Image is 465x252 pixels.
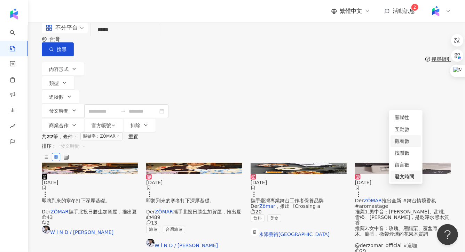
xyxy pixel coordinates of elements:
div: 排序： [42,140,451,152]
div: post-image商業合作 [42,163,138,174]
span: 2 [413,5,416,10]
img: KOL Avatar [251,228,259,236]
span: 台灣旅遊 [163,226,185,233]
span: 追蹤數 [49,94,64,100]
span: 內容形式 [49,66,69,72]
span: to [120,108,126,114]
span: 排除 [131,123,140,128]
div: 2 [42,220,138,226]
span: 發文時間 [60,140,86,152]
span: environment [42,37,47,42]
img: post-image [251,163,347,174]
div: 留言數 [395,161,417,169]
span: 官方帳號 [92,123,111,128]
button: 內容形式 [42,62,84,76]
div: post-image商業合作 [251,163,347,174]
span: 條件 ： [58,134,78,139]
mark: ZÖMAR [155,209,173,214]
mark: ZÖMAR [50,209,69,214]
div: 互動數 [391,123,421,135]
div: 台灣 [49,36,66,42]
a: KOL Avatar永添藝術[GEOGRAPHIC_DATA] [251,228,347,237]
span: 攜手臺灣專業舞台工作者保養品牌 Der [251,198,324,209]
button: 搜尋 [42,42,74,56]
button: 官方帳號 [84,119,123,132]
span: 攜手北投日勝生加賀屋，推出夏 [173,209,241,214]
span: 美食 [267,214,281,222]
span: rise [10,119,15,135]
div: 按讚數 [391,147,421,159]
span: 22 [47,134,53,139]
button: 類型 [42,76,74,90]
div: 關聯性 [395,114,417,121]
span: 推出全新 #舞台情境香氛 #aromastage 推薦1.男中音：[PERSON_NAME]、甜桃、雪松、[PERSON_NAME]，是乾淨水感木質香 推薦2.女中音：玫瑰、黑醋栗、覆盆莓、杉木... [355,198,449,248]
span: 活動訊息 [393,8,415,14]
div: [DATE] [146,180,242,185]
span: Der [355,198,364,203]
span: 攜手北投日勝生加賀屋，推出夏 [69,209,137,214]
div: 不分平台 [46,22,78,33]
div: 搜尋指引 [432,56,451,62]
sup: 2 [411,4,418,11]
span: 繁體中文 [340,7,362,15]
button: 發文時間 [42,104,84,117]
span: appstore [46,24,53,31]
div: 43 [42,214,138,220]
a: KOL AvatarW l N D / [PERSON_NAME] [146,239,242,248]
mark: ZÖMAR [364,198,382,203]
div: 489 [146,214,242,220]
div: post-image商業合作 [146,163,242,174]
div: 按讚數 [395,149,417,157]
span: 發文時間 [49,108,69,114]
div: [DATE] [251,180,347,185]
button: 追蹤數 [42,90,79,104]
span: 即將到來的寒冬打下深厚基礎。 Der [146,198,214,214]
span: question-circle [425,57,430,62]
div: 互動數 [395,125,417,133]
span: 即將到來的寒冬打下深厚基礎。 Der [42,198,110,214]
div: 共 筆 [42,134,58,139]
img: KOL Avatar [42,226,50,234]
div: 關聯性 [391,112,421,123]
img: logo icon [8,8,19,19]
div: [DATE] [42,180,138,185]
div: 觀看數 [395,137,417,145]
div: 發文時間 [395,173,417,180]
span: swap-right [120,108,126,114]
div: 重置 [128,134,138,139]
a: search [10,25,24,52]
div: 發文時間 [391,171,421,182]
iframe: Help Scout Beacon - Open [437,224,458,245]
span: ，推出《Crossing a [275,203,320,209]
button: 排除 [123,118,156,132]
img: post-image [355,163,451,174]
span: 類型 [49,80,59,86]
img: post-image [42,163,138,174]
span: 搜尋 [57,47,66,52]
img: Kolr%20app%20icon%20%281%29.png [429,5,442,18]
div: 觀看數 [391,135,421,147]
span: 飲料 [251,214,265,222]
span: 關鍵字：ZÖMAR [80,132,123,140]
img: post-image [146,163,242,174]
mark: Zömar [259,203,275,209]
span: 商業合作 [49,123,69,128]
div: [DATE] [355,180,451,185]
a: KOL AvatarW l N D / [PERSON_NAME] [42,226,138,235]
img: KOL Avatar [146,239,155,247]
button: 商業合作 [42,118,84,132]
div: 20 [251,209,347,214]
div: 13 [146,220,242,226]
div: 留言數 [391,159,421,171]
div: post-image商業合作 [355,163,451,174]
span: 旅遊 [146,226,160,233]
